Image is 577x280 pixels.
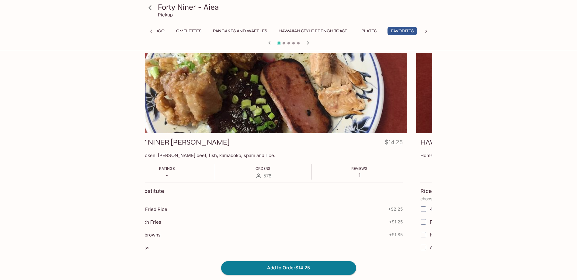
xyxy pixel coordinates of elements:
button: Hawaiian Style French Toast [275,27,350,35]
p: 1 [351,172,367,178]
span: Reviews [351,166,367,171]
span: Hashbrowns [430,232,457,238]
span: 49er Fried Rice [134,206,167,212]
p: Garlic chicken, [PERSON_NAME] beef, fish, kamaboko, spam and rice. [124,152,403,158]
span: Orders [255,166,270,171]
h3: Forty Niner - Aiea [158,2,430,12]
p: Pickup [158,12,173,18]
span: + $1.85 [389,232,403,237]
button: Add to Order$14.25 [221,261,356,275]
h3: FORTY NINER [PERSON_NAME] [124,138,230,147]
span: Hashbrowns [134,232,161,238]
button: Pancakes and Waffles [210,27,270,35]
h4: Rice Substitute [420,188,461,194]
span: 576 [263,173,271,179]
span: + $2.25 [388,207,403,212]
button: Plates [355,27,383,35]
p: - [159,172,175,178]
span: 49er Fried Rice [430,206,464,212]
span: All toss [430,245,446,250]
div: FORTY NINER BENTO [120,53,407,133]
button: Omelettes [173,27,205,35]
span: French Fries [134,219,161,225]
h3: HAWAIIAN PLATE [420,138,478,147]
span: Ratings [159,166,175,171]
h4: $14.25 [385,138,403,149]
span: French Fries [430,219,457,225]
button: Favorites [388,27,417,35]
span: + $1.25 [389,219,403,224]
p: choose 1 [124,196,403,201]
